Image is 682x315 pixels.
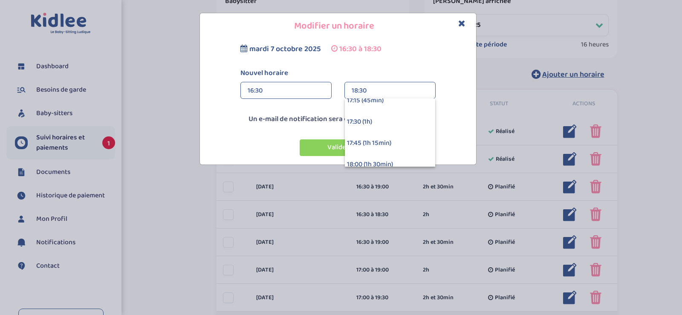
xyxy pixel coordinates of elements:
[339,43,381,55] span: 16:30 à 18:30
[248,82,324,99] div: 16:30
[458,19,465,29] button: Close
[206,20,470,33] h4: Modifier un horaire
[345,111,435,133] div: 17:30 (1h)
[345,154,435,175] div: 18:00 (1h 30min)
[300,139,376,156] button: Valider
[249,43,321,55] span: mardi 7 octobre 2025
[202,114,474,125] p: Un e-mail de notification sera envoyé à
[345,90,435,111] div: 17:15 (45min)
[352,82,428,99] div: 18:30
[234,68,442,79] label: Nouvel horaire
[345,133,435,154] div: 17:45 (1h 15min)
